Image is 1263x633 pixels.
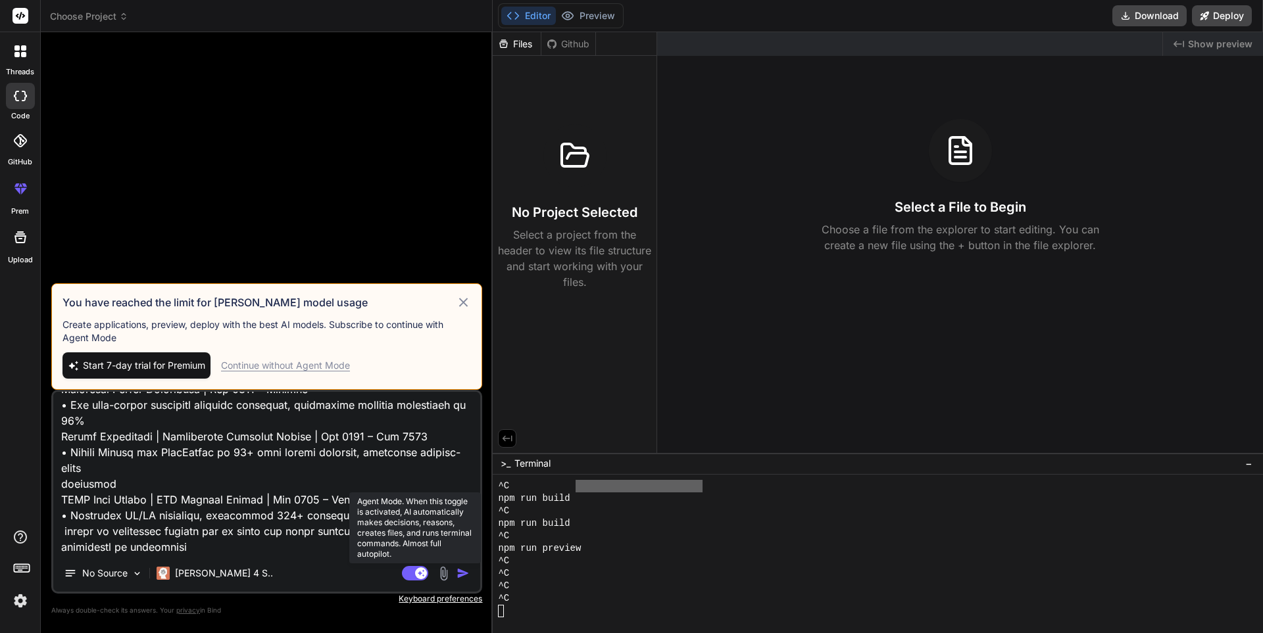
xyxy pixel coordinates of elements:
button: − [1243,453,1255,474]
button: Preview [556,7,620,25]
span: ^C [498,505,509,517]
button: Download [1112,5,1187,26]
img: settings [9,590,32,612]
span: ^C [498,555,509,567]
span: npm run preview [498,542,581,555]
img: Claude 4 Sonnet [157,567,170,580]
div: Github [541,37,595,51]
span: Start 7-day trial for Premium [83,359,205,372]
span: privacy [176,606,200,614]
span: − [1245,457,1252,470]
img: icon [457,567,470,580]
p: Create applications, preview, deploy with the best AI models. Subscribe to continue with Agent Mode [62,318,471,344]
span: ^C [498,592,509,605]
label: code [11,110,30,122]
span: ^C [498,567,509,580]
button: Agent Mode. When this toggle is activated, AI automatically makes decisions, reasons, creates fil... [399,565,431,581]
span: Choose Project [50,10,128,23]
div: Files [493,37,541,51]
h3: You have reached the limit for [PERSON_NAME] model usage [62,294,456,310]
p: Keyboard preferences [51,594,482,604]
span: npm run build [498,492,570,505]
button: Editor [501,7,556,25]
span: ^C [498,480,509,492]
span: Terminal [514,457,551,470]
label: Upload [8,254,33,266]
img: attachment [436,566,451,581]
span: ^C [498,580,509,592]
p: Always double-check its answers. Your in Bind [51,604,482,617]
span: ^C [498,530,509,542]
p: Select a project from the header to view its file structure and start working with your files. [498,227,651,290]
span: npm run build [498,517,570,530]
button: Deploy [1192,5,1252,26]
h3: Select a File to Begin [895,198,1026,216]
textarea: Loremip Dolorsit Amet & CO Adipisci | Elitsedd Eiusmodte Incidid@utlab.etd | +828 367 531 0228 | ... [53,392,480,555]
span: Show preview [1188,37,1252,51]
button: Start 7-day trial for Premium [62,352,210,379]
p: Choose a file from the explorer to start editing. You can create a new file using the + button in... [813,222,1108,253]
label: threads [6,66,34,78]
img: Pick Models [132,568,143,579]
label: GitHub [8,156,32,168]
p: [PERSON_NAME] 4 S.. [175,567,273,580]
p: No Source [82,567,128,580]
span: >_ [501,457,510,470]
h3: No Project Selected [512,203,637,222]
label: prem [11,206,29,217]
div: Continue without Agent Mode [221,359,350,372]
